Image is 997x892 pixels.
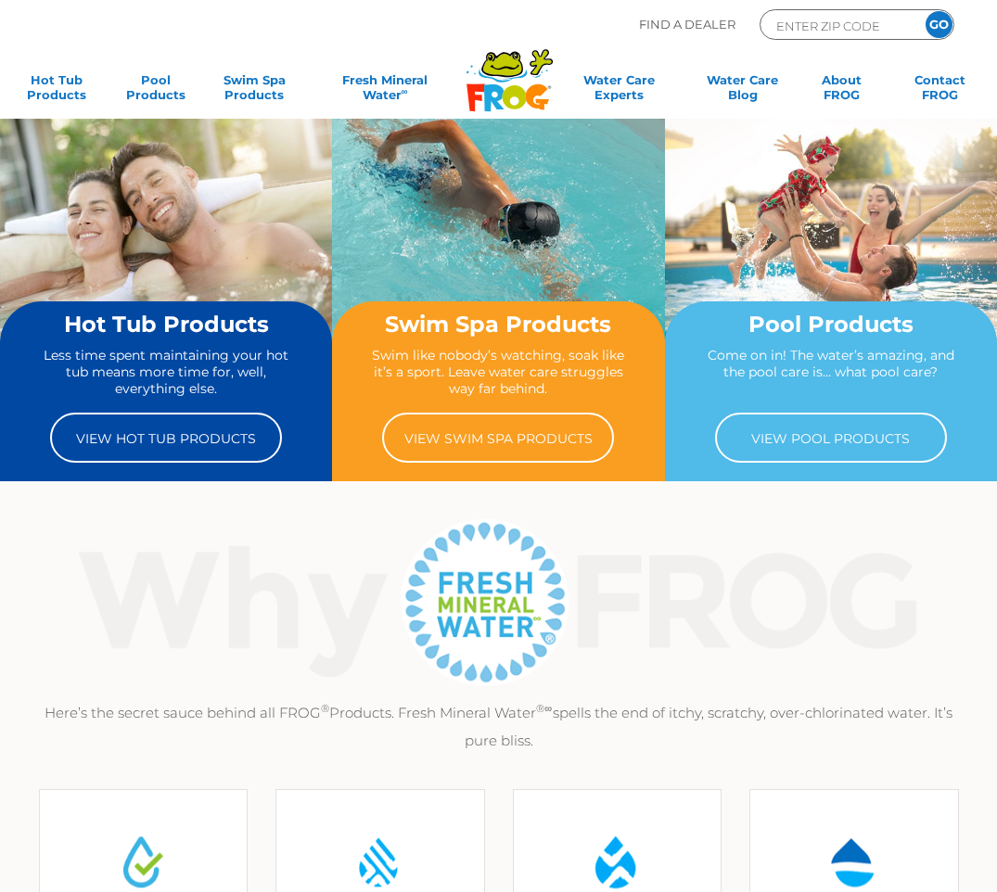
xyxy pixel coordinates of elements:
img: home-banner-pool-short [665,119,997,367]
p: Less time spent maintaining your hot tub means more time for, well, everything else. [38,347,294,398]
a: ContactFROG [901,72,978,109]
h2: Hot Tub Products [38,312,294,337]
a: Water CareBlog [704,72,781,109]
a: Water CareExperts [556,72,682,109]
a: Fresh MineralWater∞ [314,72,454,109]
p: Come on in! The water’s amazing, and the pool care is… what pool care? [703,347,959,398]
h2: Pool Products [703,312,959,337]
a: View Swim Spa Products [382,413,614,463]
p: Here’s the secret sauce behind all FROG Products. Fresh Mineral Water spells the end of itchy, sc... [44,699,954,755]
input: Zip Code Form [774,15,900,36]
a: View Hot Tub Products [50,413,282,463]
h2: Swim Spa Products [370,312,626,337]
sup: ∞ [402,86,408,96]
a: Swim SpaProducts [216,72,293,109]
a: AboutFROG [803,72,880,109]
sup: ®∞ [536,702,552,715]
a: PoolProducts [117,72,194,109]
sup: ® [321,702,329,715]
p: Find A Dealer [639,9,735,40]
img: Why Frog [44,514,954,690]
input: GO [926,11,952,38]
img: home-banner-swim-spa-short [332,119,664,367]
a: Hot TubProducts [19,72,96,109]
p: Swim like nobody’s watching, soak like it’s a sport. Leave water care struggles way far behind. [370,347,626,398]
a: View Pool Products [715,413,947,463]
